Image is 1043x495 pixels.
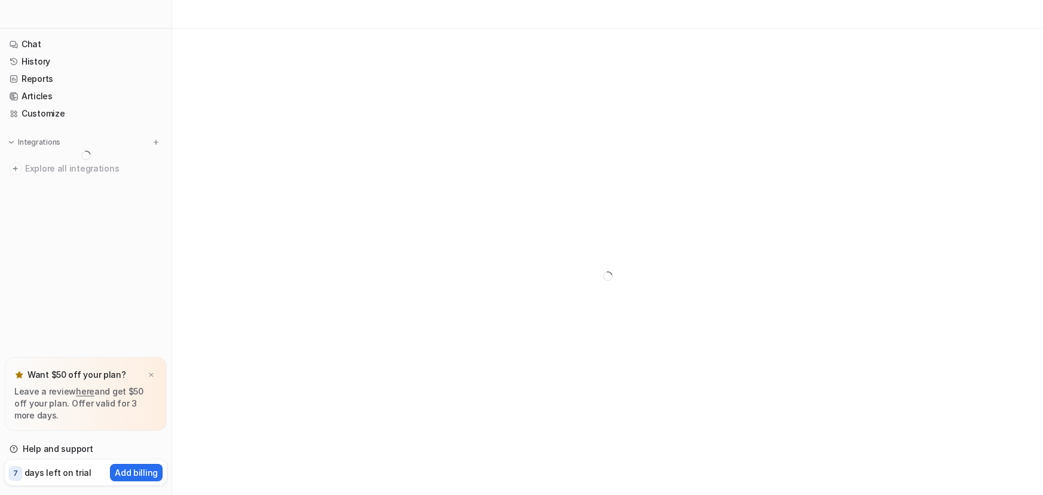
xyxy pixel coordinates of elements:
a: Chat [5,36,167,53]
a: here [76,386,94,396]
p: days left on trial [25,466,91,479]
a: Help and support [5,441,167,457]
span: Explore all integrations [25,159,162,178]
img: explore all integrations [10,163,22,175]
p: Want $50 off your plan? [27,369,126,381]
button: Integrations [5,136,64,148]
a: Explore all integrations [5,160,167,177]
img: star [14,370,24,380]
button: Add billing [110,464,163,481]
p: Integrations [18,137,60,147]
p: Add billing [115,466,158,479]
p: 7 [13,468,18,479]
p: Leave a review and get $50 off your plan. Offer valid for 3 more days. [14,386,157,421]
img: x [148,371,155,379]
img: menu_add.svg [152,138,160,146]
a: History [5,53,167,70]
img: expand menu [7,138,16,146]
a: Articles [5,88,167,105]
a: Reports [5,71,167,87]
a: Customize [5,105,167,122]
